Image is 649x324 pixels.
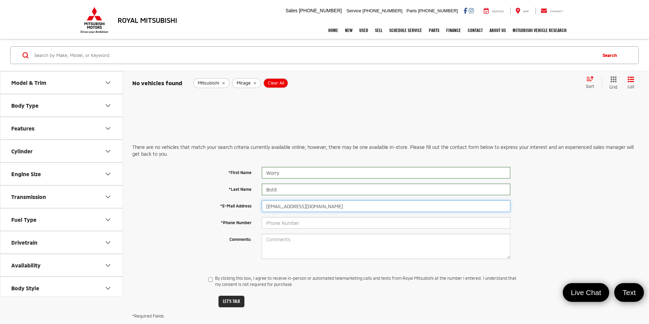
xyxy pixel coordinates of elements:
[619,288,639,297] span: Text
[550,10,563,13] span: Contact
[325,22,342,39] a: Home
[0,72,123,94] button: Model & TrimModel & Trim
[104,261,112,269] div: Availability
[586,84,594,89] span: Sort
[104,284,112,292] div: Body Style
[34,47,596,63] input: Search by Make, Model, or Keyword
[299,8,342,13] span: [PHONE_NUMBER]
[583,76,602,90] button: Select sort value
[464,22,486,39] a: Contact
[262,167,510,179] input: First Name
[510,7,534,14] a: Map
[535,7,568,14] a: Contact
[363,8,403,13] span: [PHONE_NUMBER]
[342,22,356,39] a: New
[425,22,443,39] a: Parts: Opens in a new tab
[0,277,123,299] button: Body StyleBody Style
[11,125,34,132] div: Features
[11,285,39,291] div: Body Style
[0,163,123,185] button: Engine SizeEngine Size
[237,80,251,86] span: Mirage
[262,200,510,212] input: Email Address
[492,10,504,13] span: Service
[11,239,37,246] div: Drivetrain
[104,147,112,155] div: Cylinder
[218,296,244,307] button: Let's Talk
[614,283,644,302] a: Text
[418,8,458,13] span: [PHONE_NUMBER]
[118,16,177,24] h3: Royal Mitsubishi
[127,200,257,209] label: *E-Mail Address
[198,80,219,86] span: Mitsubishi
[104,124,112,133] div: Features
[193,78,230,88] button: remove Mitsubishi
[0,209,123,231] button: Fuel TypeFuel Type
[104,238,112,247] div: Drivetrain
[286,8,298,13] span: Sales
[464,8,467,13] a: Facebook: Click to visit our Facebook page
[11,102,39,109] div: Body Type
[0,231,123,253] button: DrivetrainDrivetrain
[0,186,123,208] button: TransmissionTransmission
[0,94,123,117] button: Body TypeBody Type
[104,79,112,87] div: Model & Trim
[268,80,284,86] span: Clear All
[262,184,510,195] input: Last Name
[11,194,46,200] div: Transmission
[11,148,33,154] div: Cylinder
[79,7,110,33] img: Mitsubishi
[622,76,639,90] button: List View
[11,262,41,268] div: Availability
[486,22,509,39] a: About Us
[127,234,257,242] label: Comments:
[469,8,474,13] a: Instagram: Click to visit our Instagram page
[11,79,46,86] div: Model & Trim
[132,313,164,318] small: *Required Fields
[628,84,634,90] span: List
[347,8,361,13] span: Service
[104,216,112,224] div: Fuel Type
[523,10,529,13] span: Map
[132,79,182,86] span: No vehicles found
[406,8,417,13] span: Parts
[104,102,112,110] div: Body Type
[372,22,386,39] a: Sell
[596,47,627,64] button: Search
[127,217,257,226] label: *Phone Number
[263,78,288,88] button: Clear All
[356,22,372,39] a: Used
[127,184,257,192] label: *Last Name
[479,7,509,14] a: Service
[386,22,425,39] a: Schedule Service: Opens in a new tab
[132,144,639,157] p: There are no vehicles that match your search criteria currently available online; however, there ...
[262,217,510,229] input: Phone Number
[104,193,112,201] div: Transmission
[568,288,605,297] span: Live Chat
[0,117,123,139] button: FeaturesFeatures
[0,254,123,276] button: AvailabilityAvailability
[0,140,123,162] button: CylinderCylinder
[443,22,464,39] a: Finance
[232,78,261,88] button: remove Mirage
[208,275,213,284] input: By clicking this box, I agree to receive in-person or automated telemarketing calls and texts fro...
[11,216,36,223] div: Fuel Type
[609,84,617,90] span: Grid
[127,167,257,175] label: *First Name
[215,276,516,287] span: By clicking this box, I agree to receive in-person or automated telemarketing calls and texts fro...
[563,283,609,302] a: Live Chat
[602,76,622,90] button: Grid View
[509,22,570,39] a: Mitsubishi Vehicle Research
[11,171,41,177] div: Engine Size
[104,170,112,178] div: Engine Size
